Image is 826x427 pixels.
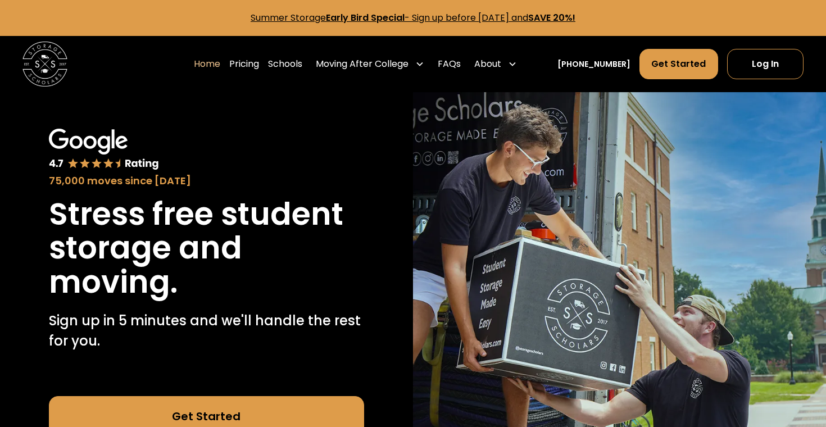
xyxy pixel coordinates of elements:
[22,42,67,87] img: Storage Scholars main logo
[194,48,220,80] a: Home
[528,11,575,24] strong: SAVE 20%!
[316,57,409,71] div: Moving After College
[639,49,718,79] a: Get Started
[49,311,364,351] p: Sign up in 5 minutes and we'll handle the rest for you.
[22,42,67,87] a: home
[49,129,160,171] img: Google 4.7 star rating
[268,48,302,80] a: Schools
[438,48,461,80] a: FAQs
[251,11,575,24] a: Summer StorageEarly Bird Special- Sign up before [DATE] andSAVE 20%!
[474,57,501,71] div: About
[311,48,429,80] div: Moving After College
[727,49,804,79] a: Log In
[49,173,364,188] div: 75,000 moves since [DATE]
[326,11,405,24] strong: Early Bird Special
[470,48,521,80] div: About
[49,197,364,299] h1: Stress free student storage and moving.
[229,48,259,80] a: Pricing
[557,58,630,70] a: [PHONE_NUMBER]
